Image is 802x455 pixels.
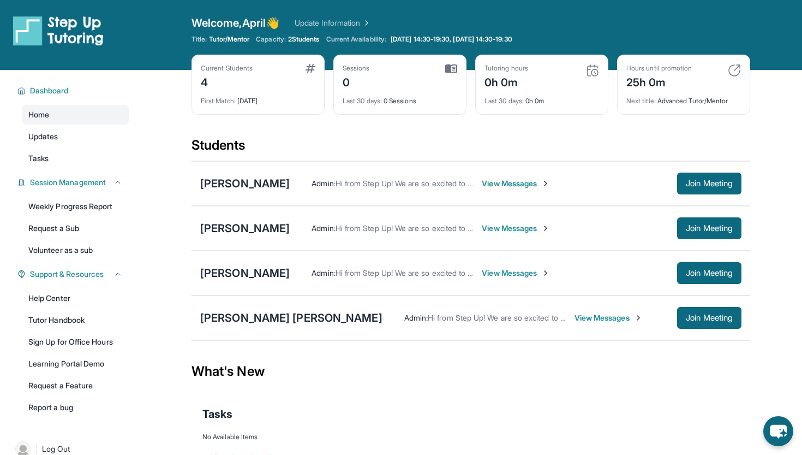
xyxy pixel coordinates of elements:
[360,17,371,28] img: Chevron Right
[626,64,692,73] div: Hours until promotion
[484,73,528,90] div: 0h 0m
[541,224,550,233] img: Chevron-Right
[484,64,528,73] div: Tutoring hours
[686,180,733,187] span: Join Meeting
[200,265,290,281] div: [PERSON_NAME]
[677,307,741,329] button: Join Meeting
[22,149,129,168] a: Tasks
[391,35,512,44] span: [DATE] 14:30-19:30, [DATE] 14:30-19:30
[541,269,550,277] img: Chevron-Right
[30,177,106,188] span: Session Management
[634,314,643,322] img: Chevron-Right
[28,131,58,142] span: Updates
[13,15,104,46] img: logo
[22,398,129,417] a: Report a bug
[200,310,382,326] div: [PERSON_NAME] [PERSON_NAME]
[200,176,290,191] div: [PERSON_NAME]
[209,35,249,44] span: Tutor/Mentor
[763,416,793,446] button: chat-button
[312,268,335,277] span: Admin :
[312,223,335,233] span: Admin :
[482,178,550,189] span: View Messages
[288,35,320,44] span: 2 Students
[343,64,370,73] div: Sessions
[677,173,741,194] button: Join Meeting
[482,268,550,279] span: View Messages
[626,90,741,105] div: Advanced Tutor/Mentor
[201,90,315,105] div: [DATE]
[28,153,49,164] span: Tasks
[22,240,129,260] a: Volunteer as a sub
[22,127,129,146] a: Updates
[200,221,290,236] div: [PERSON_NAME]
[343,73,370,90] div: 0
[295,17,371,28] a: Update Information
[22,197,129,216] a: Weekly Progress Report
[22,376,129,395] a: Request a Feature
[574,312,643,323] span: View Messages
[312,179,335,188] span: Admin :
[191,137,750,161] div: Students
[626,73,692,90] div: 25h 0m
[677,262,741,284] button: Join Meeting
[541,179,550,188] img: Chevron-Right
[30,85,69,96] span: Dashboard
[326,35,386,44] span: Current Availability:
[22,332,129,352] a: Sign Up for Office Hours
[191,35,207,44] span: Title:
[686,225,733,232] span: Join Meeting
[306,64,315,73] img: card
[343,90,457,105] div: 0 Sessions
[22,310,129,330] a: Tutor Handbook
[626,97,656,105] span: Next title :
[388,35,514,44] a: [DATE] 14:30-19:30, [DATE] 14:30-19:30
[201,97,236,105] span: First Match :
[256,35,286,44] span: Capacity:
[22,354,129,374] a: Learning Portal Demo
[445,64,457,74] img: card
[42,444,70,454] span: Log Out
[482,223,550,234] span: View Messages
[26,269,122,280] button: Support & Resources
[677,217,741,239] button: Join Meeting
[26,177,122,188] button: Session Management
[22,288,129,308] a: Help Center
[30,269,104,280] span: Support & Resources
[22,105,129,125] a: Home
[343,97,382,105] span: Last 30 days :
[202,406,232,422] span: Tasks
[686,315,733,321] span: Join Meeting
[201,64,253,73] div: Current Students
[484,97,524,105] span: Last 30 days :
[191,15,279,31] span: Welcome, April 👋
[201,73,253,90] div: 4
[22,218,129,238] a: Request a Sub
[28,109,49,120] span: Home
[26,85,122,96] button: Dashboard
[586,64,599,77] img: card
[686,270,733,276] span: Join Meeting
[728,64,741,77] img: card
[191,347,750,395] div: What's New
[404,313,428,322] span: Admin :
[484,90,599,105] div: 0h 0m
[202,433,739,441] div: No Available Items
